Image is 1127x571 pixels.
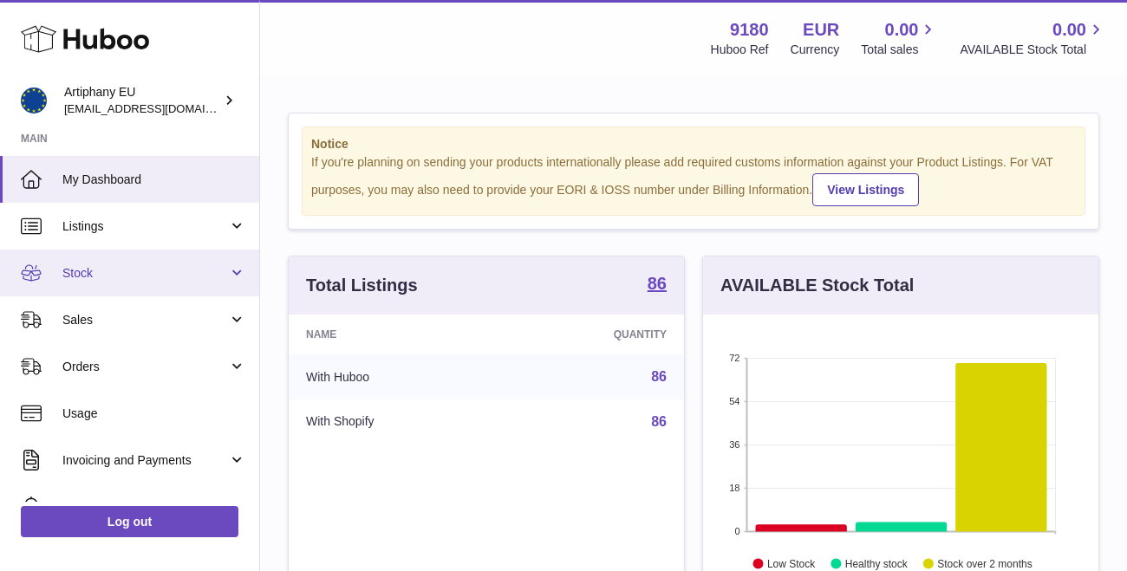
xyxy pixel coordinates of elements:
a: 0.00 Total sales [861,18,938,58]
span: 0.00 [885,18,919,42]
span: Listings [62,218,228,235]
span: Sales [62,312,228,328]
div: If you're planning on sending your products internationally please add required customs informati... [311,154,1076,206]
a: 86 [651,414,667,429]
a: 86 [651,369,667,384]
span: Stock [62,265,228,282]
span: [EMAIL_ADDRESS][DOMAIN_NAME] [64,101,255,115]
h3: AVAILABLE Stock Total [720,274,914,297]
span: Orders [62,359,228,375]
div: Huboo Ref [711,42,769,58]
text: 0 [734,526,739,536]
span: Cases [62,499,246,516]
th: Quantity [502,315,684,354]
a: 86 [648,275,667,295]
text: 18 [729,483,739,493]
a: View Listings [812,173,919,206]
text: Healthy stock [845,557,909,569]
span: Total sales [861,42,938,58]
text: 54 [729,396,739,406]
div: Currency [791,42,840,58]
a: 0.00 AVAILABLE Stock Total [960,18,1106,58]
span: Invoicing and Payments [62,452,228,469]
div: Artiphany EU [64,84,220,117]
strong: 86 [648,275,667,292]
strong: Notice [311,136,1076,152]
span: 0.00 [1052,18,1086,42]
span: My Dashboard [62,172,246,188]
span: AVAILABLE Stock Total [960,42,1106,58]
td: With Shopify [289,399,502,444]
td: With Huboo [289,354,502,399]
text: 72 [729,353,739,363]
text: Low Stock [767,557,816,569]
th: Name [289,315,502,354]
text: Stock over 2 months [937,557,1032,569]
a: Log out [21,506,238,537]
text: 36 [729,439,739,450]
img: artiphany@artiphany.eu [21,88,47,114]
strong: 9180 [730,18,769,42]
strong: EUR [803,18,839,42]
span: Usage [62,406,246,422]
h3: Total Listings [306,274,418,297]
